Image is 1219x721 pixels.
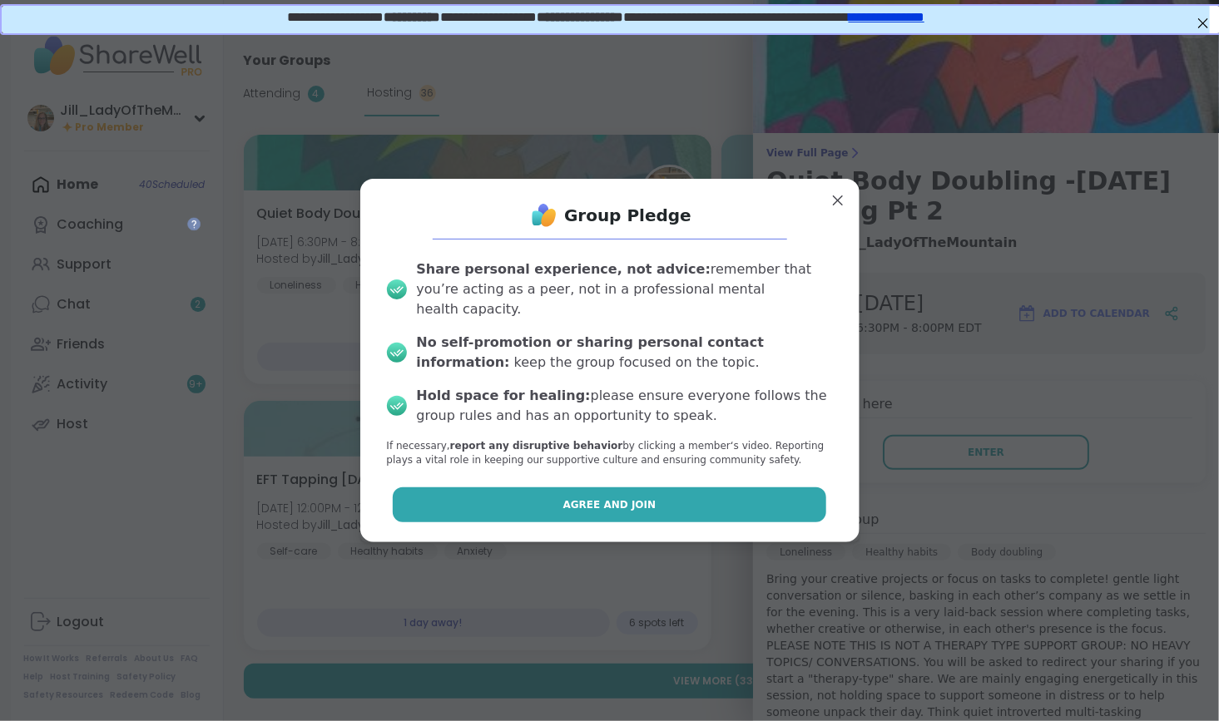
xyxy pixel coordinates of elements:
b: No self-promotion or sharing personal contact information: [417,334,765,370]
b: Hold space for healing: [417,388,591,403]
p: If necessary, by clicking a member‘s video. Reporting plays a vital role in keeping our supportiv... [387,439,833,467]
b: report any disruptive behavior [450,440,623,452]
iframe: Spotlight [187,217,201,230]
div: remember that you’re acting as a peer, not in a professional mental health capacity. [417,259,833,319]
button: Agree and Join [393,487,826,522]
img: ShareWell Logo [528,199,561,232]
h1: Group Pledge [564,204,691,227]
div: keep the group focused on the topic. [417,333,833,373]
span: Agree and Join [563,497,657,512]
b: Share personal experience, not advice: [417,261,711,277]
div: please ensure everyone follows the group rules and has an opportunity to speak. [417,386,833,426]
